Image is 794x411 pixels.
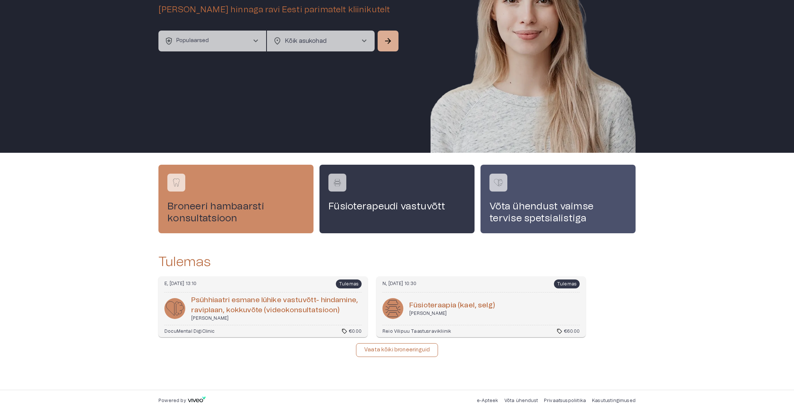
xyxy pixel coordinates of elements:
[158,31,266,51] button: health_and_safetyPopulaarsedchevron_right
[158,276,368,338] a: Navigate to booking details
[376,276,586,338] a: Navigate to booking details
[544,398,586,403] a: Privaatsuspoliitika
[332,177,343,188] img: Füsioterapeudi vastuvõtt logo
[167,200,305,224] h4: Broneeri hambaarsti konsultatsioon
[409,310,495,317] p: [PERSON_NAME]
[164,328,215,335] p: DocuMental DigiClinic
[285,37,348,45] p: Kõik asukohad
[564,328,580,335] p: €60.00
[158,254,211,270] h2: Tulemas
[341,328,347,334] span: sell
[409,301,495,311] h6: Fü­sioter­aapia (kael, selg)
[273,37,282,45] span: location_on
[477,398,498,403] a: e-Apteek
[171,177,182,188] img: Broneeri hambaarsti konsultatsioon logo
[158,398,186,404] p: Powered by
[493,177,504,188] img: Võta ühendust vaimse tervise spetsialistiga logo
[504,398,538,404] p: Võta ühendust
[158,165,313,233] a: Navigate to service booking
[554,279,580,288] span: Tulemas
[251,37,260,45] span: chevron_right
[481,165,636,233] a: Navigate to service booking
[158,4,400,15] h5: [PERSON_NAME] hinnaga ravi Eesti parimatelt kliinikutelt
[378,31,398,51] button: Search
[191,315,362,322] p: [PERSON_NAME]
[489,200,627,224] h4: Võta ühendust vaimse tervise spetsialistiga
[382,281,417,287] p: N, [DATE] 10:30
[328,200,466,212] h4: Füsioterapeudi vastuvõtt
[356,343,438,357] button: Vaata kõiki broneeringuid
[176,37,209,45] p: Populaarsed
[382,328,451,335] p: Reio Vilipuu Taastusravikliinik
[592,398,636,403] a: Kasutustingimused
[384,37,393,45] span: arrow_forward
[191,295,362,315] h6: Psüh­hi­aa­tri es­mane lühike vas­tu­võtt- hin­damine, raviplaan, kokku­võte (videokon­sul­tat­si...
[319,165,475,233] a: Navigate to service booking
[336,279,362,288] span: Tulemas
[164,281,197,287] p: E, [DATE] 13:10
[164,37,173,45] span: health_and_safety
[557,328,563,334] span: sell
[364,346,430,354] p: Vaata kõiki broneeringuid
[349,328,362,335] p: €0.00
[360,37,369,45] span: chevron_right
